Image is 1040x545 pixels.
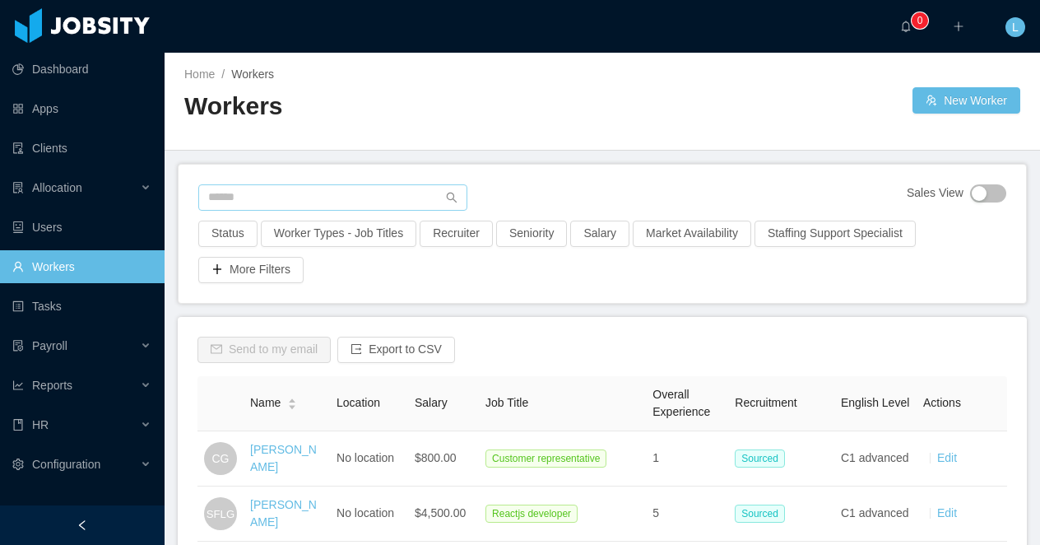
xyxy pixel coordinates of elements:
span: L [1012,17,1019,37]
td: 1 [646,431,728,487]
span: Reports [32,379,72,392]
span: Recruitment [735,396,796,409]
button: Market Availability [633,221,751,247]
a: Home [184,68,215,81]
span: Salary [415,396,448,409]
td: No location [330,487,408,542]
i: icon: setting [12,459,24,470]
td: 5 [646,487,728,542]
a: icon: pie-chartDashboard [12,53,151,86]
i: icon: caret-down [288,403,297,408]
div: Sort [287,396,297,408]
td: C1 advanced [834,431,917,487]
td: C1 advanced [834,487,917,542]
span: English Level [841,396,909,409]
button: icon: exportExport to CSV [337,337,455,363]
a: icon: appstoreApps [12,92,151,125]
a: Edit [937,506,957,519]
span: Job Title [485,396,528,409]
span: Allocation [32,181,82,194]
span: Name [250,394,281,412]
a: icon: profileTasks [12,290,151,323]
button: Status [198,221,258,247]
a: Sourced [735,451,792,464]
td: No location [330,431,408,487]
a: Sourced [735,506,792,519]
i: icon: search [446,192,457,203]
a: [PERSON_NAME] [250,498,317,529]
span: $4,500.00 [415,506,466,519]
span: Workers [231,68,274,81]
span: CG [212,442,230,475]
button: Worker Types - Job Titles [261,221,416,247]
i: icon: line-chart [12,380,24,391]
span: Actions [923,396,961,409]
span: Payroll [32,339,67,352]
button: Recruiter [420,221,493,247]
span: Configuration [32,458,100,471]
sup: 0 [912,12,928,29]
span: Sourced [735,450,785,468]
button: Salary [570,221,629,247]
h2: Workers [184,90,602,123]
button: Staffing Support Specialist [754,221,916,247]
i: icon: solution [12,182,24,193]
button: Seniority [496,221,567,247]
a: icon: userWorkers [12,250,151,283]
button: icon: plusMore Filters [198,257,304,283]
a: icon: robotUsers [12,211,151,244]
i: icon: book [12,419,24,431]
span: Customer representative [485,450,606,468]
button: icon: usergroup-addNew Worker [912,87,1020,114]
span: Reactjs developer [485,505,578,523]
i: icon: plus [953,21,964,32]
span: $800.00 [415,451,457,464]
a: Edit [937,451,957,464]
span: Sourced [735,505,785,523]
i: icon: caret-up [288,397,297,402]
span: Location [337,396,380,409]
span: Overall Experience [652,388,710,418]
i: icon: file-protect [12,340,24,352]
span: / [221,68,225,81]
span: SFLG [207,498,234,529]
i: icon: bell [900,21,912,32]
span: HR [32,418,49,431]
a: [PERSON_NAME] [250,443,317,473]
a: icon: auditClients [12,132,151,165]
span: Sales View [907,184,963,203]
